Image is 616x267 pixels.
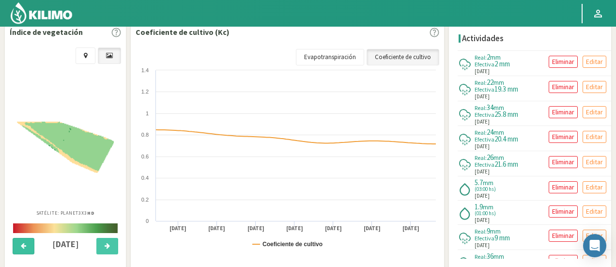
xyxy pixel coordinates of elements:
[493,153,504,162] span: mm
[475,86,494,93] span: Efectiva
[586,81,603,93] p: Editar
[402,225,419,232] text: [DATE]
[475,168,490,176] span: [DATE]
[549,81,578,93] button: Eliminar
[475,178,483,187] span: 5.7
[549,230,578,242] button: Eliminar
[87,210,95,216] b: HD
[583,205,606,218] button: Editar
[475,111,494,118] span: Efectiva
[493,103,504,112] span: mm
[141,89,149,94] text: 1.2
[583,234,606,257] div: Open Intercom Messenger
[549,56,578,68] button: Eliminar
[40,239,91,249] h4: [DATE]
[494,159,518,169] span: 21.6 mm
[487,251,493,261] span: 36
[141,67,149,73] text: 1.4
[483,203,493,211] span: mm
[462,34,504,43] h4: Actividades
[549,131,578,143] button: Eliminar
[475,154,487,161] span: Real:
[475,142,490,151] span: [DATE]
[475,216,490,224] span: [DATE]
[586,107,603,118] p: Editar
[487,103,493,112] span: 34
[552,182,574,193] p: Eliminar
[10,26,83,38] p: Índice de vegetación
[583,156,606,168] button: Editar
[13,223,118,233] img: scale
[494,134,518,143] span: 20.4 mm
[586,230,603,241] p: Editar
[146,110,149,116] text: 1
[583,181,606,193] button: Editar
[475,228,487,235] span: Real:
[475,235,494,242] span: Efectiva
[549,205,578,218] button: Eliminar
[552,206,574,217] p: Eliminar
[494,110,518,119] span: 25.8 mm
[490,227,501,236] span: mm
[552,81,574,93] p: Eliminar
[475,67,490,76] span: [DATE]
[325,225,342,232] text: [DATE]
[475,136,494,143] span: Efectiva
[475,61,494,68] span: Efectiva
[583,81,606,93] button: Editar
[487,153,493,162] span: 26
[549,106,578,118] button: Eliminar
[549,255,578,267] button: Eliminar
[552,56,574,67] p: Eliminar
[552,157,574,168] p: Eliminar
[583,106,606,118] button: Editar
[141,197,149,203] text: 0.2
[78,210,95,216] span: 3X3
[475,161,494,168] span: Efectiva
[475,253,487,260] span: Real:
[136,26,230,38] p: Coeficiente de cultivo (Kc)
[475,118,490,126] span: [DATE]
[586,206,603,217] p: Editar
[141,154,149,159] text: 0.6
[475,241,490,250] span: [DATE]
[490,53,501,62] span: mm
[208,225,225,232] text: [DATE]
[141,132,149,138] text: 0.8
[586,182,603,193] p: Editar
[583,56,606,68] button: Editar
[552,230,574,241] p: Eliminar
[487,127,493,137] span: 24
[475,202,483,211] span: 1.9
[494,233,510,242] span: 9 mm
[262,241,323,248] text: Coeficiente de cultivo
[549,156,578,168] button: Eliminar
[247,225,264,232] text: [DATE]
[493,128,504,137] span: mm
[586,131,603,142] p: Editar
[475,192,490,200] span: [DATE]
[475,211,496,216] span: (01:00 hs)
[146,218,149,224] text: 0
[10,1,73,25] img: Kilimo
[367,49,439,65] a: Coeficiente de cultivo
[36,209,95,217] p: Satélite: Planet
[141,175,149,181] text: 0.4
[493,78,504,87] span: mm
[487,78,493,87] span: 22
[17,122,114,173] img: 6857bd9a-c0e5-47c0-b8c9-b0e1c06a8ce1_-_planet_-_2025-08-31.png
[475,104,487,111] span: Real:
[586,157,603,168] p: Editar
[552,107,574,118] p: Eliminar
[475,54,487,61] span: Real:
[169,225,186,232] text: [DATE]
[483,178,493,187] span: mm
[493,252,504,261] span: mm
[487,226,490,236] span: 9
[475,187,496,192] span: (03:00 hs)
[364,225,381,232] text: [DATE]
[487,52,490,62] span: 2
[286,225,303,232] text: [DATE]
[552,255,574,267] p: Eliminar
[494,59,510,68] span: 2 mm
